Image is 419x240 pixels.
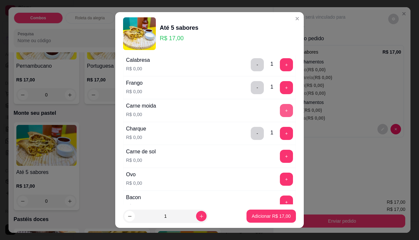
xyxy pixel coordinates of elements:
button: add [280,173,293,186]
button: add [280,196,293,209]
p: R$ 17,00 [160,34,198,43]
p: R$ 0,00 [126,88,143,95]
div: Calabresa [126,56,150,64]
button: add [280,104,293,117]
div: Bacon [126,194,142,201]
div: Ovo [126,171,142,179]
p: R$ 0,00 [126,134,146,141]
p: R$ 0,00 [126,65,150,72]
button: add [280,150,293,163]
button: increase-product-quantity [196,211,207,221]
button: delete [251,127,264,140]
button: delete [251,58,264,71]
div: Até 5 sabores [160,23,198,32]
p: R$ 0,00 [126,157,156,163]
div: Charque [126,125,146,133]
button: add [280,58,293,71]
div: Carne moida [126,102,156,110]
button: Adicionar R$ 17,00 [246,210,296,223]
img: product-image [123,17,156,50]
button: decrease-product-quantity [124,211,135,221]
button: delete [251,81,264,94]
p: Adicionar R$ 17,00 [252,213,291,219]
p: R$ 0,00 [126,203,142,209]
p: R$ 0,00 [126,180,142,186]
button: add [280,81,293,94]
div: Carne de sol [126,148,156,156]
div: 1 [270,83,273,91]
div: Frango [126,79,143,87]
div: 1 [270,129,273,137]
button: add [280,127,293,140]
p: R$ 0,00 [126,111,156,118]
button: Close [292,13,302,24]
div: 1 [270,60,273,68]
